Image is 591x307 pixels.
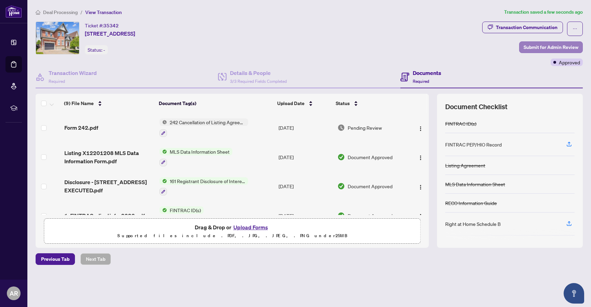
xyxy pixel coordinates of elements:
[413,69,441,77] h4: Documents
[276,172,335,201] td: [DATE]
[85,22,119,29] div: Ticket #:
[195,223,270,232] span: Drag & Drop or
[80,253,111,265] button: Next Tab
[415,152,426,163] button: Logo
[276,142,335,172] td: [DATE]
[159,206,204,225] button: Status IconFINTRAC ID(s)
[36,10,40,15] span: home
[559,59,580,66] span: Approved
[348,124,382,131] span: Pending Review
[64,124,98,132] span: Form 242.pdf
[167,206,204,214] span: FINTRAC ID(s)
[80,8,82,16] li: /
[167,177,248,185] span: 161 Registrant Disclosure of Interest - Disposition ofProperty
[276,113,335,142] td: [DATE]
[445,199,497,207] div: RECO Information Guide
[445,220,501,228] div: Right at Home Schedule B
[10,289,18,298] span: AR
[276,201,335,230] td: [DATE]
[277,100,305,107] span: Upload Date
[348,153,393,161] span: Document Approved
[504,8,583,16] article: Transaction saved a few seconds ago
[41,254,69,265] span: Previous Tab
[482,22,563,33] button: Transaction Communication
[496,22,557,33] div: Transaction Communication
[167,148,232,155] span: MLS Data Information Sheet
[445,120,476,127] div: FINTRAC ID(s)
[36,253,75,265] button: Previous Tab
[337,182,345,190] img: Document Status
[445,180,505,188] div: MLS Data Information Sheet
[415,181,426,192] button: Logo
[156,94,274,113] th: Document Tag(s)
[159,118,167,126] img: Status Icon
[103,47,105,53] span: -
[159,118,248,137] button: Status Icon242 Cancellation of Listing Agreement - Authority to Offer for Sale
[159,177,167,185] img: Status Icon
[348,182,393,190] span: Document Approved
[230,69,287,77] h4: Details & People
[519,41,583,53] button: Submit for Admin Review
[445,162,485,169] div: Listing Agreement
[573,26,577,31] span: ellipsis
[445,102,508,112] span: Document Checklist
[85,9,122,15] span: View Transaction
[48,232,416,240] p: Supported files include .PDF, .JPG, .JPEG, .PNG under 25 MB
[64,212,145,220] span: 1_FINTRAC_clientinfo_2023.pdf
[348,212,393,219] span: Document Approved
[103,23,119,29] span: 35342
[418,214,423,219] img: Logo
[85,45,108,54] div: Status:
[5,5,22,18] img: logo
[231,223,270,232] button: Upload Forms
[159,206,167,214] img: Status Icon
[85,29,135,38] span: [STREET_ADDRESS]
[415,210,426,221] button: Logo
[413,79,429,84] span: Required
[159,148,167,155] img: Status Icon
[49,79,65,84] span: Required
[43,9,78,15] span: Deal Processing
[418,184,423,190] img: Logo
[36,22,79,54] img: IMG-X12201208_1.jpg
[64,178,154,194] span: Disclosure - [STREET_ADDRESS] EXECUTED.pdf
[167,118,248,126] span: 242 Cancellation of Listing Agreement - Authority to Offer for Sale
[64,100,94,107] span: (9) File Name
[445,141,502,148] div: FINTRAC PEP/HIO Record
[274,94,333,113] th: Upload Date
[230,79,287,84] span: 3/3 Required Fields Completed
[159,177,248,196] button: Status Icon161 Registrant Disclosure of Interest - Disposition ofProperty
[524,42,578,53] span: Submit for Admin Review
[61,94,156,113] th: (9) File Name
[336,100,350,107] span: Status
[64,149,154,165] span: Listing X12201208 MLS Data Information Form.pdf
[337,153,345,161] img: Document Status
[564,283,584,304] button: Open asap
[415,122,426,133] button: Logo
[337,124,345,131] img: Document Status
[333,94,406,113] th: Status
[44,219,420,244] span: Drag & Drop orUpload FormsSupported files include .PDF, .JPG, .JPEG, .PNG under25MB
[159,148,232,166] button: Status IconMLS Data Information Sheet
[337,212,345,219] img: Document Status
[49,69,97,77] h4: Transaction Wizard
[418,155,423,161] img: Logo
[418,126,423,131] img: Logo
